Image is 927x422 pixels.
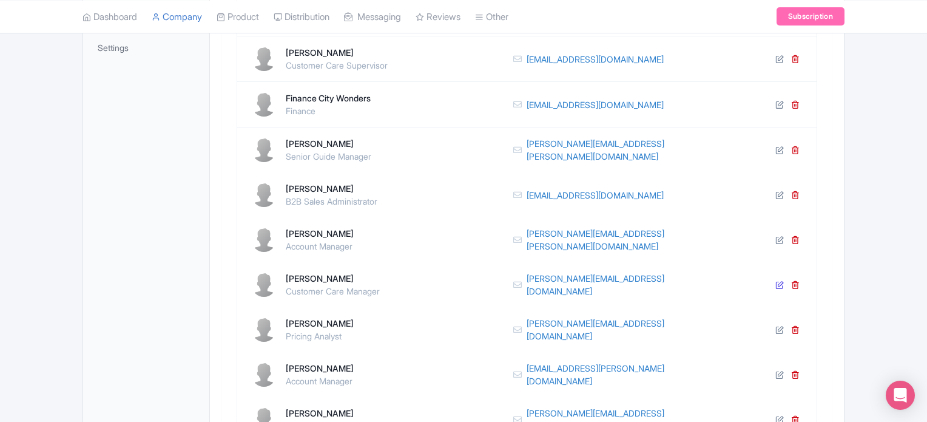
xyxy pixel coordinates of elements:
div: Account Manager [286,375,354,387]
div: [PERSON_NAME] [286,227,354,240]
div: Finance [286,104,371,117]
a: [PERSON_NAME][EMAIL_ADDRESS][PERSON_NAME][DOMAIN_NAME] [527,137,725,163]
a: Subscription [777,7,844,26]
div: [PERSON_NAME] [286,407,370,420]
span: Settings [98,41,129,54]
a: [PERSON_NAME][EMAIL_ADDRESS][DOMAIN_NAME] [527,317,725,342]
a: [EMAIL_ADDRESS][DOMAIN_NAME] [527,98,664,111]
a: [PERSON_NAME][EMAIL_ADDRESS][PERSON_NAME][DOMAIN_NAME] [527,227,725,253]
a: [PERSON_NAME][EMAIL_ADDRESS][DOMAIN_NAME] [527,272,725,298]
a: Settings [86,34,207,61]
a: [EMAIL_ADDRESS][DOMAIN_NAME] [527,189,664,202]
a: [EMAIL_ADDRESS][PERSON_NAME][DOMAIN_NAME] [527,362,725,387]
div: [PERSON_NAME] [286,46,388,59]
div: [PERSON_NAME] [286,182,377,195]
div: Account Manager [286,240,354,253]
div: Customer Care Supervisor [286,59,388,72]
div: Finance City Wonders [286,92,371,104]
div: B2B Sales Administrator [286,195,377,208]
div: Open Intercom Messenger [886,381,915,410]
div: [PERSON_NAME] [286,317,354,330]
div: Pricing Analyst [286,330,354,342]
div: [PERSON_NAME] [286,137,371,150]
div: [PERSON_NAME] [286,362,354,375]
div: Senior Guide Manager [286,150,371,163]
a: [EMAIL_ADDRESS][DOMAIN_NAME] [527,53,664,66]
div: [PERSON_NAME] [286,272,380,285]
div: Customer Care Manager [286,285,380,298]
